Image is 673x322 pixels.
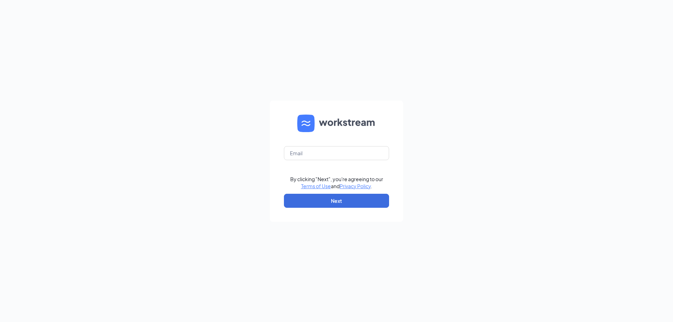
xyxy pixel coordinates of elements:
button: Next [284,194,389,208]
div: By clicking "Next", you're agreeing to our and . [290,176,383,190]
a: Privacy Policy [340,183,371,189]
img: WS logo and Workstream text [297,115,376,132]
a: Terms of Use [301,183,331,189]
input: Email [284,146,389,160]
